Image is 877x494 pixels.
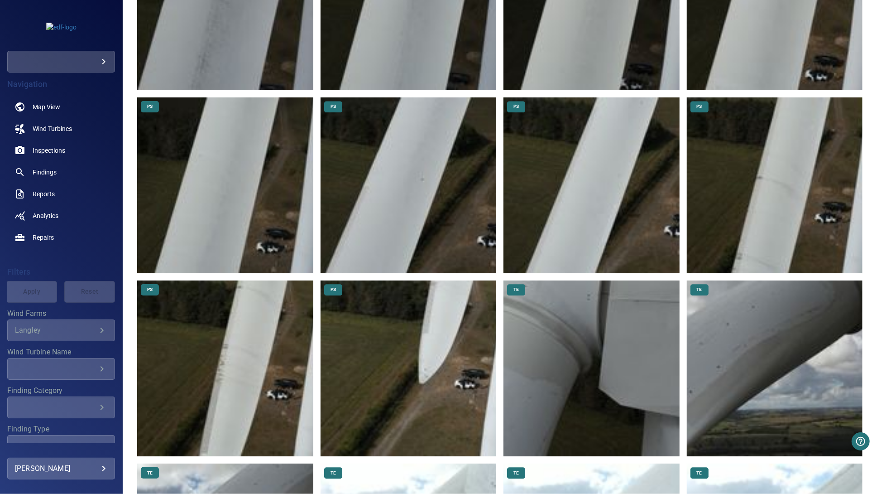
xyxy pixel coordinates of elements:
[33,102,60,111] span: Map View
[7,358,115,380] div: Wind Turbine Name
[691,470,708,476] span: TE
[7,118,115,140] a: windturbines noActive
[33,233,54,242] span: Repairs
[7,161,115,183] a: findings noActive
[46,23,77,32] img: edf-logo
[33,146,65,155] span: Inspections
[33,211,58,220] span: Analytics
[691,103,708,110] span: PS
[142,103,158,110] span: PS
[33,124,72,133] span: Wind Turbines
[7,426,115,433] label: Finding Type
[33,168,57,177] span: Findings
[7,205,115,227] a: analytics noActive
[33,189,55,199] span: Reports
[142,470,158,476] span: TE
[15,326,96,334] div: Langley
[7,320,115,341] div: Wind Farms
[7,96,115,118] a: map noActive
[7,227,115,248] a: repairs noActive
[7,397,115,418] div: Finding Category
[7,80,115,89] h4: Navigation
[325,286,341,293] span: PS
[7,183,115,205] a: reports noActive
[508,286,524,293] span: TE
[7,387,115,394] label: Finding Category
[7,267,115,276] h4: Filters
[142,286,158,293] span: PS
[508,103,524,110] span: PS
[15,461,107,476] div: [PERSON_NAME]
[508,470,524,476] span: TE
[7,310,115,317] label: Wind Farms
[325,470,341,476] span: TE
[7,140,115,161] a: inspections noActive
[7,349,115,356] label: Wind Turbine Name
[7,435,115,457] div: Finding Type
[7,51,115,73] div: edf
[325,103,341,110] span: PS
[691,286,708,293] span: TE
